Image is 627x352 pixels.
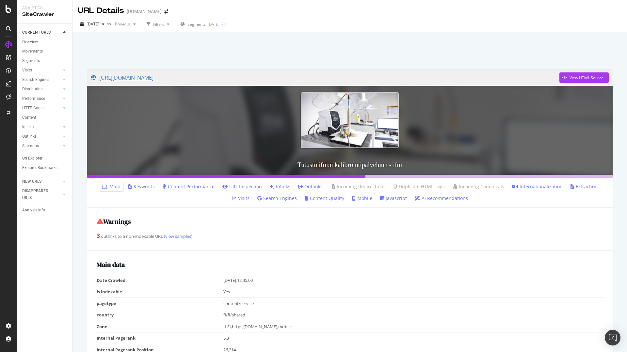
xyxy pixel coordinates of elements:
a: Overview [22,38,68,45]
a: Content [22,114,68,121]
a: URL Inspection [222,183,262,190]
div: SiteCrawler [22,11,67,18]
div: Movements [22,48,43,55]
a: Visits [22,67,61,74]
button: Segments[DATE] [178,19,222,29]
a: Performance [22,95,61,102]
div: HTTP Codes [22,105,44,112]
td: Internal Pagerank [97,332,223,344]
div: CURRENT URLS [22,29,51,36]
div: Segments [22,57,40,64]
div: Content [22,114,36,121]
strong: 3 [97,232,100,239]
td: [DATE] 12:45:00 [223,275,603,286]
div: Distribution [22,86,43,93]
div: View HTML Source [570,75,603,81]
div: Analytics [22,5,67,11]
a: Outlinks [22,133,61,140]
span: Segments [187,22,206,27]
a: Search Engines [22,76,61,83]
span: 2025 Oct. 13th [87,21,99,27]
div: arrow-right-arrow-left [164,9,168,14]
a: [URL][DOMAIN_NAME] [91,69,559,86]
div: Filters [153,22,164,27]
a: (view samples) [163,233,192,239]
div: Overview [22,38,38,45]
div: outlinks to a non-indexable URL [97,232,603,240]
div: NEW URLS [22,178,41,185]
div: Search Engines [22,76,49,83]
div: DISAPPEARED URLS [22,188,55,201]
a: CURRENT URLS [22,29,61,36]
a: Segments [22,57,68,64]
a: Search Engines [257,195,297,202]
a: Visits [232,195,249,202]
div: Outlinks [22,133,37,140]
div: Open Intercom Messenger [605,330,620,345]
a: Analysis Info [22,207,68,214]
div: Explorer Bookmarks [22,164,57,171]
td: Zone [97,321,223,332]
div: Performance [22,95,45,102]
a: Duplicate HTML Tags [394,183,445,190]
a: Extraction [571,183,598,190]
img: Tutustu ifm:n kalibrointipalveluun - ifm [301,92,399,148]
a: Content Performance [163,183,215,190]
td: 5.3 [223,332,603,344]
a: Inlinks [22,124,61,130]
div: [DOMAIN_NAME] [127,8,162,15]
div: Visits [22,67,32,74]
a: Incoming Redirections [330,183,386,190]
a: Movements [22,48,68,55]
a: Main [102,183,121,190]
a: Keywords [128,183,155,190]
td: content/service [223,298,603,309]
td: fi/fi/shared [223,309,603,321]
div: Inlinks [22,124,34,130]
td: country [97,309,223,321]
td: Is Indexable [97,286,223,298]
div: [DATE] [208,22,219,27]
a: Incoming Canonicals [453,183,504,190]
a: Javascript [380,195,407,202]
a: NEW URLS [22,178,61,185]
a: Content Quality [305,195,344,202]
a: AI Recommendations [415,195,468,202]
button: View HTML Source [559,72,609,83]
a: HTTP Codes [22,105,61,112]
h2: Warnings [97,218,603,225]
td: Date Crawled [97,275,223,286]
a: Outlinks [298,183,323,190]
td: fi-FI,https,[DOMAIN_NAME],mobile [223,321,603,332]
div: Analysis Info [22,207,45,214]
div: Url Explorer [22,155,42,162]
a: Url Explorer [22,155,68,162]
span: vs [107,21,112,26]
a: Inlinks [270,183,290,190]
h3: Tutustu ifm:n kalibrointipalveluun - ifm [87,155,613,175]
a: Explorer Bookmarks [22,164,68,171]
h2: Main data [97,261,603,268]
button: [DATE] [78,19,107,29]
span: Previous [112,21,131,27]
div: Sitemaps [22,143,39,149]
button: Previous [112,19,138,29]
button: Filters [144,19,172,29]
a: Sitemaps [22,143,61,149]
a: Mobile [352,195,372,202]
td: pagetype [97,298,223,309]
a: Internationalization [512,183,563,190]
a: Distribution [22,86,61,93]
div: URL Details [78,5,124,16]
td: Yes [223,286,603,298]
a: DISAPPEARED URLS [22,188,61,201]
